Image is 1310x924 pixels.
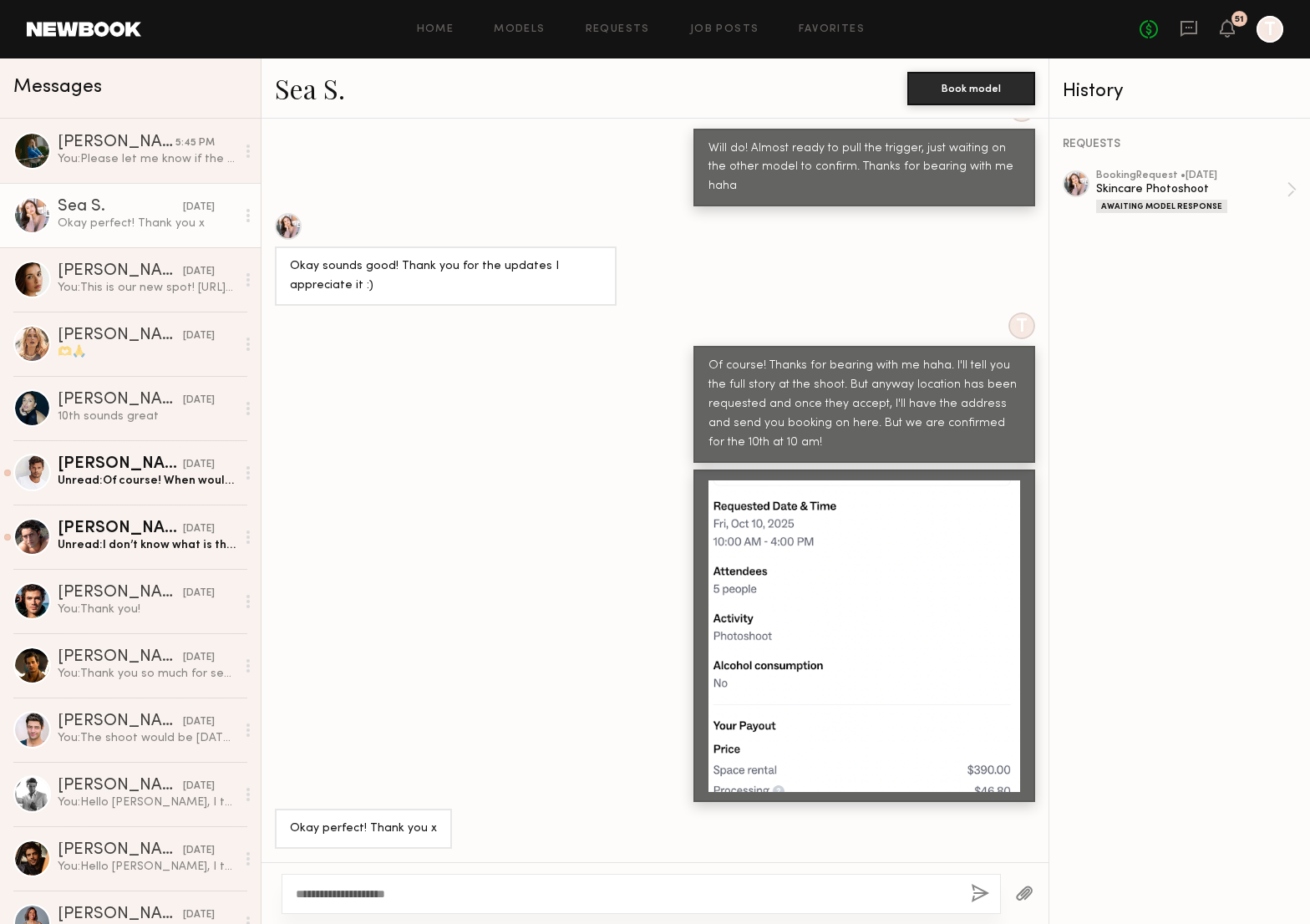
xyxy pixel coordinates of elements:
[58,392,183,409] div: [PERSON_NAME]
[183,843,215,859] div: [DATE]
[907,80,1035,94] a: Book model
[183,714,215,730] div: [DATE]
[290,820,437,839] div: Okay perfect! Thank you x
[58,199,183,216] div: Sea S.
[13,78,102,97] span: Messages
[183,457,215,473] div: [DATE]
[58,713,183,730] div: [PERSON_NAME]
[586,24,650,35] a: Requests
[1257,16,1283,43] a: T
[1096,170,1287,181] div: booking Request • [DATE]
[58,263,183,280] div: [PERSON_NAME]
[417,24,454,35] a: Home
[183,328,215,344] div: [DATE]
[494,24,545,35] a: Models
[58,216,236,231] div: Okay perfect! Thank you x
[183,521,215,537] div: [DATE]
[58,135,175,151] div: [PERSON_NAME]
[58,778,183,795] div: [PERSON_NAME]
[183,393,215,409] div: [DATE]
[58,649,183,666] div: [PERSON_NAME]
[183,779,215,795] div: [DATE]
[58,344,236,360] div: 🫶🙏
[58,327,183,344] div: [PERSON_NAME]
[58,730,236,746] div: You: The shoot would be [DATE] or 13th. Still determining the rate with the client, but I believe...
[183,200,215,216] div: [DATE]
[58,151,236,167] div: You: Please let me know if the date change and start time works for you! I do have to confirm as ...
[183,586,215,602] div: [DATE]
[58,473,236,489] div: Unread: Of course! When would the shoot take place? Could you share a few more details? Thanks a ...
[907,72,1035,105] button: Book model
[183,907,215,923] div: [DATE]
[58,585,183,602] div: [PERSON_NAME]
[175,135,215,151] div: 5:45 PM
[708,140,1020,197] div: Will do! Almost ready to pull the trigger, just waiting on the other model to confirm. Thanks for...
[708,357,1020,453] div: Of course! Thanks for bearing with me haha. I'll tell you the full story at the shoot. But anyway...
[1063,139,1297,150] div: REQUESTS
[58,666,236,682] div: You: Thank you so much for sending that info along! Forwarding it to the client now :)
[1235,15,1244,24] div: 51
[58,537,236,553] div: Unread: I don’t know what is the vibe
[58,520,183,537] div: [PERSON_NAME]
[1096,170,1297,213] a: bookingRequest •[DATE]Skincare PhotoshootAwaiting Model Response
[690,24,759,35] a: Job Posts
[275,70,345,106] a: Sea S.
[183,264,215,280] div: [DATE]
[58,842,183,859] div: [PERSON_NAME]
[1096,181,1287,197] div: Skincare Photoshoot
[58,602,236,617] div: You: Thank you!
[290,257,602,296] div: Okay sounds good! Thank you for the updates I appreciate it :)
[799,24,865,35] a: Favorites
[183,650,215,666] div: [DATE]
[58,795,236,810] div: You: Hello [PERSON_NAME], I think you would be a great fit for an upcoming video I'm planning for...
[58,456,183,473] div: [PERSON_NAME]
[1063,82,1297,101] div: History
[58,280,236,296] div: You: This is our new spot! [URL][DOMAIN_NAME]
[58,859,236,875] div: You: Hello [PERSON_NAME], I think you would be a great fit for an upcoming video I'm planning for...
[58,906,183,923] div: [PERSON_NAME]
[58,409,236,424] div: 10th sounds great
[1096,200,1227,213] div: Awaiting Model Response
